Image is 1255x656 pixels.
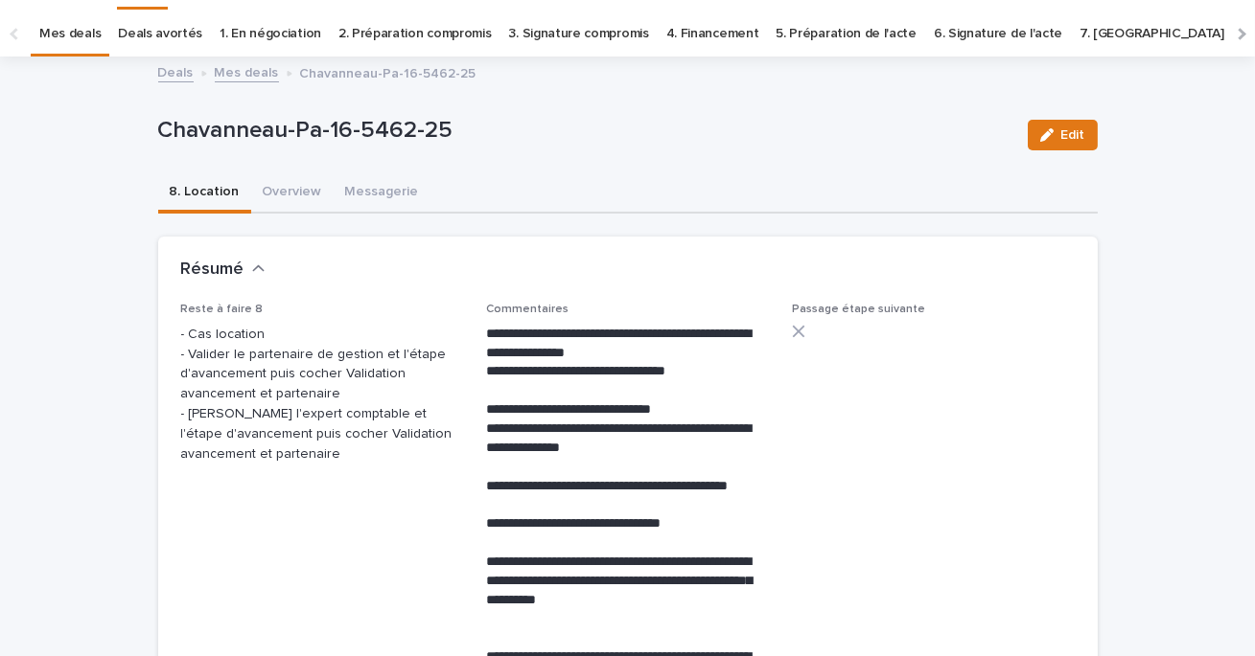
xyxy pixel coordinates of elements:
[251,173,334,214] button: Overview
[158,60,194,82] a: Deals
[1080,11,1224,57] a: 7. [GEOGRAPHIC_DATA]
[39,11,101,57] a: Mes deals
[181,325,464,464] p: - Cas location - Valider le partenaire de gestion et l'étape d'avancement puis cocher Validation ...
[158,117,1012,145] p: Chavanneau-Pa-16-5462-25
[215,60,279,82] a: Mes deals
[181,260,244,281] h2: Résumé
[158,173,251,214] button: 8. Location
[338,11,492,57] a: 2. Préparation compromis
[934,11,1062,57] a: 6. Signature de l'acte
[1028,120,1098,150] button: Edit
[334,173,430,214] button: Messagerie
[486,304,569,315] span: Commentaires
[792,304,925,315] span: Passage étape suivante
[509,11,649,57] a: 3. Signature compromis
[300,61,476,82] p: Chavanneau-Pa-16-5462-25
[776,11,917,57] a: 5. Préparation de l'acte
[666,11,759,57] a: 4. Financement
[220,11,321,57] a: 1. En négociation
[1061,128,1085,142] span: Edit
[181,304,264,315] span: Reste à faire 8
[181,260,266,281] button: Résumé
[118,11,202,57] a: Deals avortés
